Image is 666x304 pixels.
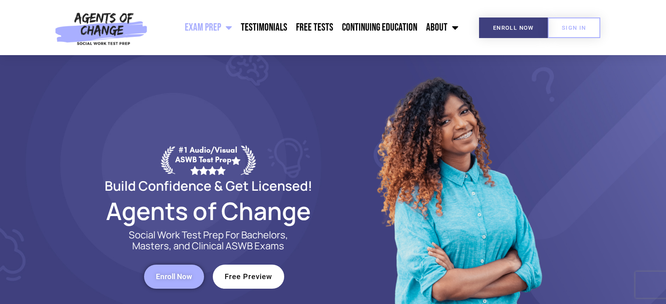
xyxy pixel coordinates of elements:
a: Enroll Now [479,17,548,38]
a: Continuing Education [338,17,422,38]
a: Exam Prep [180,17,236,38]
span: Enroll Now [493,25,534,31]
nav: Menu [152,17,463,38]
a: SIGN IN [548,17,600,38]
div: #1 Audio/Visual ASWB Test Prep [175,145,241,175]
span: Enroll Now [156,273,192,280]
a: Enroll Now [144,265,204,289]
p: Social Work Test Prep For Bachelors, Masters, and Clinical ASWB Exams [119,230,298,252]
a: Free Preview [213,265,284,289]
h2: Build Confidence & Get Licensed! [84,179,333,192]
a: Testimonials [236,17,292,38]
a: Free Tests [292,17,338,38]
h2: Agents of Change [84,201,333,221]
a: About [422,17,463,38]
span: Free Preview [225,273,272,280]
span: SIGN IN [562,25,586,31]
